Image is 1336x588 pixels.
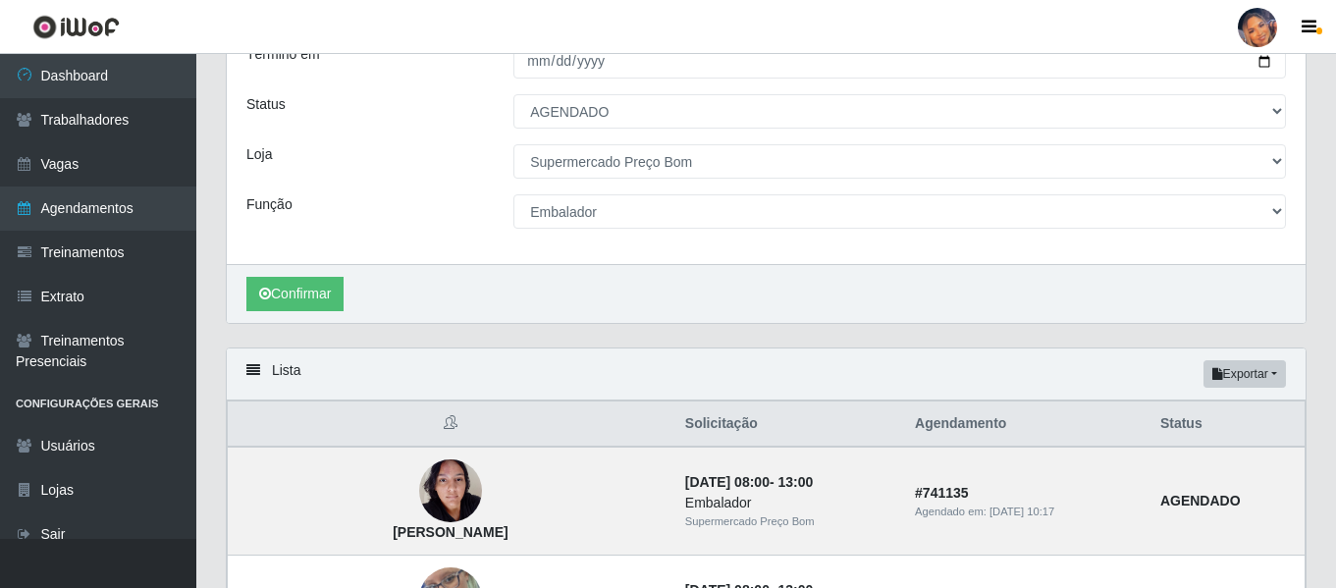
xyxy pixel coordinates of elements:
[246,44,320,65] label: Término em
[32,15,120,39] img: CoreUI Logo
[513,44,1286,79] input: 00/00/0000
[903,401,1149,448] th: Agendamento
[685,513,891,530] div: Supermercado Preço Bom
[685,474,770,490] time: [DATE] 08:00
[685,474,813,490] strong: -
[673,401,903,448] th: Solicitação
[685,493,891,513] div: Embalador
[419,450,482,533] img: Maria Clara Dias Pereira dos Santos
[915,504,1137,520] div: Agendado em:
[777,474,813,490] time: 13:00
[246,194,293,215] label: Função
[1149,401,1306,448] th: Status
[1160,493,1241,508] strong: AGENDADO
[915,485,969,501] strong: # 741135
[246,144,272,165] label: Loja
[246,277,344,311] button: Confirmar
[989,506,1054,517] time: [DATE] 10:17
[246,94,286,115] label: Status
[227,348,1306,401] div: Lista
[1203,360,1286,388] button: Exportar
[393,524,508,540] strong: [PERSON_NAME]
